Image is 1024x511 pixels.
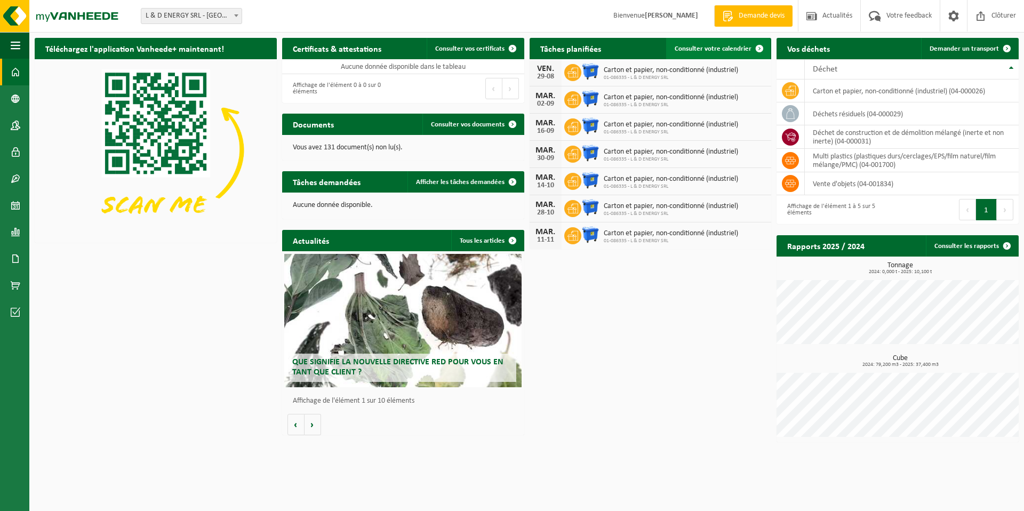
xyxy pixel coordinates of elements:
[782,355,1019,368] h3: Cube
[813,65,837,74] span: Déchet
[292,358,503,377] span: Que signifie la nouvelle directive RED pour vous en tant que client ?
[293,144,514,151] p: Vous avez 131 document(s) non lu(s).
[926,235,1018,257] a: Consulter les rapports
[581,171,599,189] img: WB-1100-HPE-BE-01
[284,254,522,387] a: Que signifie la nouvelle directive RED pour vous en tant que client ?
[535,92,556,100] div: MAR.
[535,155,556,162] div: 30-09
[435,45,505,52] span: Consulter vos certificats
[407,171,523,193] a: Afficher les tâches demandées
[782,198,892,221] div: Affichage de l'élément 1 à 5 sur 5 éléments
[782,269,1019,275] span: 2024: 0,000 t - 2025: 10,100 t
[535,127,556,135] div: 16-09
[782,262,1019,275] h3: Tonnage
[604,229,738,238] span: Carton et papier, non-conditionné (industriel)
[141,9,242,23] span: L & D ENERGY SRL - MONS
[604,66,738,75] span: Carton et papier, non-conditionné (industriel)
[581,90,599,108] img: WB-1100-HPE-BE-01
[35,59,277,241] img: Download de VHEPlus App
[293,397,519,405] p: Affichage de l'élément 1 sur 10 éléments
[805,79,1019,102] td: carton et papier, non-conditionné (industriel) (04-000026)
[604,202,738,211] span: Carton et papier, non-conditionné (industriel)
[581,117,599,135] img: WB-1100-HPE-BE-01
[293,202,514,209] p: Aucune donnée disponible.
[581,198,599,217] img: WB-1100-HPE-BE-01
[581,62,599,81] img: WB-1100-HPE-BE-01
[976,199,997,220] button: 1
[805,172,1019,195] td: vente d'objets (04-001834)
[581,144,599,162] img: WB-1100-HPE-BE-01
[282,230,340,251] h2: Actualités
[282,171,371,192] h2: Tâches demandées
[535,100,556,108] div: 02-09
[427,38,523,59] a: Consulter vos certificats
[502,78,519,99] button: Next
[485,78,502,99] button: Previous
[777,38,841,59] h2: Vos déchets
[604,93,738,102] span: Carton et papier, non-conditionné (industriel)
[604,121,738,129] span: Carton et papier, non-conditionné (industriel)
[581,226,599,244] img: WB-1100-HPE-BE-01
[431,121,505,128] span: Consulter vos documents
[535,201,556,209] div: MAR.
[675,45,751,52] span: Consulter votre calendrier
[604,211,738,217] span: 01-086335 - L & D ENERGY SRL
[535,73,556,81] div: 29-08
[535,228,556,236] div: MAR.
[997,199,1013,220] button: Next
[604,75,738,81] span: 01-086335 - L & D ENERGY SRL
[930,45,999,52] span: Demander un transport
[604,148,738,156] span: Carton et papier, non-conditionné (industriel)
[921,38,1018,59] a: Demander un transport
[535,65,556,73] div: VEN.
[714,5,793,27] a: Demande devis
[604,238,738,244] span: 01-086335 - L & D ENERGY SRL
[535,182,556,189] div: 14-10
[282,38,392,59] h2: Certificats & attestations
[305,414,321,435] button: Volgende
[287,77,398,100] div: Affichage de l'élément 0 à 0 sur 0 éléments
[535,119,556,127] div: MAR.
[535,173,556,182] div: MAR.
[604,102,738,108] span: 01-086335 - L & D ENERGY SRL
[141,8,242,24] span: L & D ENERGY SRL - MONS
[604,175,738,183] span: Carton et papier, non-conditionné (industriel)
[287,414,305,435] button: Vorige
[530,38,612,59] h2: Tâches planifiées
[782,362,1019,368] span: 2024: 79,200 m3 - 2025: 37,400 m3
[604,156,738,163] span: 01-086335 - L & D ENERGY SRL
[959,199,976,220] button: Previous
[282,114,345,134] h2: Documents
[736,11,787,21] span: Demande devis
[805,149,1019,172] td: multi plastics (plastiques durs/cerclages/EPS/film naturel/film mélange/PMC) (04-001700)
[604,183,738,190] span: 01-086335 - L & D ENERGY SRL
[645,12,698,20] strong: [PERSON_NAME]
[666,38,770,59] a: Consulter votre calendrier
[282,59,524,74] td: Aucune donnée disponible dans le tableau
[535,146,556,155] div: MAR.
[422,114,523,135] a: Consulter vos documents
[535,209,556,217] div: 28-10
[416,179,505,186] span: Afficher les tâches demandées
[805,102,1019,125] td: déchets résiduels (04-000029)
[777,235,875,256] h2: Rapports 2025 / 2024
[451,230,523,251] a: Tous les articles
[35,38,235,59] h2: Téléchargez l'application Vanheede+ maintenant!
[604,129,738,135] span: 01-086335 - L & D ENERGY SRL
[805,125,1019,149] td: déchet de construction et de démolition mélangé (inerte et non inerte) (04-000031)
[535,236,556,244] div: 11-11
